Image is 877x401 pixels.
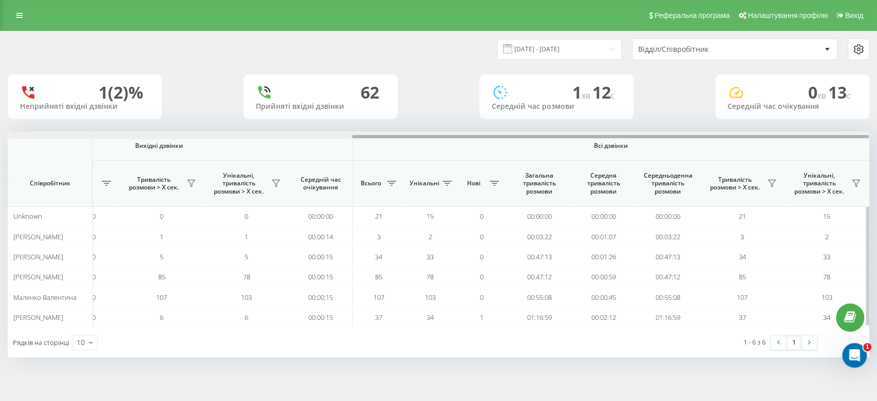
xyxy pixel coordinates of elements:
div: 62 [361,83,379,102]
span: Unknown [13,212,42,221]
div: Середній час очікування [727,102,857,111]
span: Середній час очікування [296,176,345,192]
span: 0 [480,232,483,241]
span: 107 [156,293,167,302]
span: 1 [160,232,163,241]
span: 34 [375,252,382,261]
span: 1 [863,343,871,351]
span: 0 [92,272,96,281]
td: 00:02:12 [571,308,636,328]
span: c [847,90,851,101]
span: Нові [461,179,487,187]
td: 00:00:00 [289,206,353,226]
span: 0 [92,293,96,302]
span: 107 [374,293,384,302]
td: 00:03:22 [636,226,700,246]
span: 0 [92,313,96,322]
span: [PERSON_NAME] [13,252,63,261]
td: 00:03:22 [507,226,571,246]
span: Всього [358,179,384,187]
span: хв [817,90,828,101]
span: 21 [375,212,382,221]
td: 00:01:26 [571,247,636,267]
span: 33 [823,252,830,261]
span: 6 [245,313,248,322]
td: 00:00:15 [289,308,353,328]
span: 103 [822,293,832,302]
td: 00:47:13 [507,247,571,267]
span: [PERSON_NAME] [13,272,63,281]
span: Загальна тривалість розмови [515,171,564,196]
span: Середня тривалість розмови [579,171,628,196]
span: 6 [160,313,163,322]
div: 1 (2)% [99,83,143,102]
td: 01:16:59 [507,308,571,328]
span: [PERSON_NAME] [13,313,63,322]
td: 00:55:08 [636,287,700,307]
span: 103 [425,293,436,302]
span: 0 [480,212,483,221]
div: Неприйняті вхідні дзвінки [20,102,150,111]
span: 2 [825,232,829,241]
span: 0 [92,212,96,221]
span: 85 [158,272,165,281]
span: 15 [823,212,830,221]
span: 78 [243,272,250,281]
span: Всі дзвінки [383,142,838,150]
span: 15 [426,212,434,221]
span: 37 [739,313,746,322]
span: 34 [739,252,746,261]
span: Тривалість розмови > Х сек. [705,176,764,192]
span: 1 [572,81,592,103]
td: 00:47:12 [636,267,700,287]
span: 0 [160,212,163,221]
span: 0 [92,252,96,261]
span: 0 [808,81,828,103]
span: 5 [245,252,248,261]
div: 1 - 6 з 6 [743,337,766,347]
span: [PERSON_NAME] [13,232,63,241]
span: 33 [426,252,434,261]
td: 00:00:45 [571,287,636,307]
span: 0 [480,252,483,261]
td: 00:00:59 [571,267,636,287]
td: 00:47:13 [636,247,700,267]
td: 00:55:08 [507,287,571,307]
span: Налаштування профілю [748,11,828,20]
span: 21 [739,212,746,221]
td: 00:00:00 [507,206,571,226]
span: 2 [428,232,432,241]
td: 00:00:15 [289,247,353,267]
span: Унікальні [409,179,439,187]
div: Відділ/Співробітник [638,45,761,54]
div: Прийняті вхідні дзвінки [256,102,385,111]
span: Рядків на сторінці [13,338,69,347]
span: 78 [823,272,830,281]
div: Середній час розмови [492,102,621,111]
td: 00:47:12 [507,267,571,287]
span: Середньоденна тривалість розмови [643,171,692,196]
span: Співробітник [16,179,83,187]
td: 01:16:59 [636,308,700,328]
span: Маленко Валентина [13,293,77,302]
span: 34 [823,313,830,322]
span: Тривалість розмови > Х сек. [124,176,183,192]
span: 37 [375,313,382,322]
td: 00:00:00 [636,206,700,226]
td: 00:00:00 [571,206,636,226]
span: 85 [739,272,746,281]
span: 1 [245,232,248,241]
span: 3 [377,232,381,241]
span: Вихід [845,11,863,20]
span: 5 [160,252,163,261]
td: 00:00:14 [289,226,353,246]
span: 34 [426,313,434,322]
a: 1 [786,335,801,350]
span: Реферальна програма [655,11,730,20]
span: 0 [92,232,96,241]
span: 1 [480,313,483,322]
span: 13 [828,81,851,103]
span: 107 [737,293,748,302]
td: 00:01:07 [571,226,636,246]
span: 0 [480,293,483,302]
